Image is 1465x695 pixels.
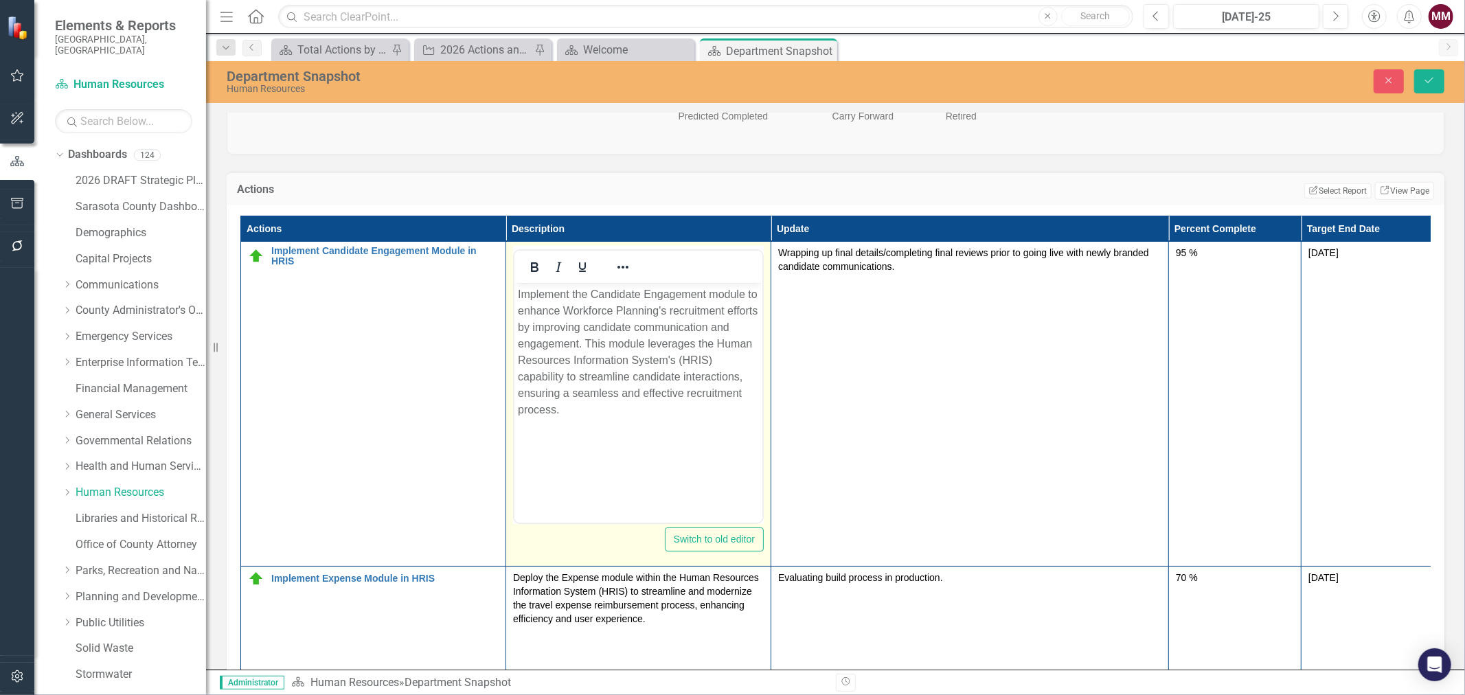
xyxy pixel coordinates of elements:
a: 2026 Actions and Major Projects - Communications [418,41,531,58]
div: Welcome [583,41,691,58]
div: [DATE]-25 [1178,9,1315,25]
button: Switch to old editor [665,527,764,551]
a: Office of County Attorney [76,537,206,553]
button: [DATE]-25 [1173,4,1319,29]
a: Solid Waste [76,641,206,657]
button: Select Report [1304,183,1371,198]
a: Governmental Relations [76,433,206,449]
a: Total Actions by Type [275,41,388,58]
div: 70 % [1176,571,1294,584]
span: [DATE] [1308,247,1339,258]
p: Evaluating build process in production. [778,571,1161,584]
a: Dashboards [68,147,127,163]
a: County Administrator's Office [76,303,206,319]
div: 2026 Actions and Major Projects - Communications [440,41,531,58]
img: ClearPoint Strategy [7,16,31,40]
img: On Target [248,248,264,264]
div: 124 [134,149,161,161]
a: Welcome [560,41,691,58]
a: Parks, Recreation and Natural Resources [76,563,206,579]
p: Deploy the Expense module within the Human Resources Information System (HRIS) to streamline and ... [513,571,764,626]
div: Department Snapshot [227,69,913,84]
div: Department Snapshot [726,43,834,60]
input: Search ClearPoint... [278,5,1133,29]
input: Search Below... [55,109,192,133]
button: Underline [571,258,594,277]
div: 95 % [1176,246,1294,260]
a: Human Resources [310,676,399,689]
a: Implement Candidate Engagement Module in HRIS [271,246,499,267]
a: Health and Human Services [76,459,206,475]
button: Search [1061,7,1130,26]
a: Communications [76,277,206,293]
p: Wrapping up final details/completing final reviews prior to going live with newly branded candida... [778,246,1161,273]
a: Planning and Development Services [76,589,206,605]
a: Financial Management [76,381,206,397]
a: Implement Expense Module in HRIS [271,573,499,584]
button: MM [1429,4,1453,29]
a: Demographics [76,225,206,241]
div: » [291,675,826,691]
h3: Actions [237,183,503,196]
div: Open Intercom Messenger [1418,648,1451,681]
a: Emergency Services [76,329,206,345]
a: View Page [1375,182,1434,200]
button: Italic [547,258,570,277]
button: Bold [523,258,546,277]
a: 2026 DRAFT Strategic Plan [76,173,206,189]
a: Stormwater [76,667,206,683]
div: Human Resources [227,84,913,94]
a: Human Resources [55,77,192,93]
a: Human Resources [76,485,206,501]
a: Sarasota County Dashboard [76,199,206,215]
div: Department Snapshot [405,676,511,689]
span: Administrator [220,676,284,690]
button: Reveal or hide additional toolbar items [611,258,635,277]
a: General Services [76,407,206,423]
div: Total Actions by Type [297,41,388,58]
a: Public Utilities [76,615,206,631]
a: Enterprise Information Technology [76,355,206,371]
small: [GEOGRAPHIC_DATA], [GEOGRAPHIC_DATA] [55,34,192,56]
span: [DATE] [1308,572,1339,583]
iframe: Rich Text Area [514,283,762,523]
span: Elements & Reports [55,17,192,34]
a: Capital Projects [76,251,206,267]
a: Libraries and Historical Resources [76,511,206,527]
span: Search [1080,10,1110,21]
img: On Target [248,571,264,587]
